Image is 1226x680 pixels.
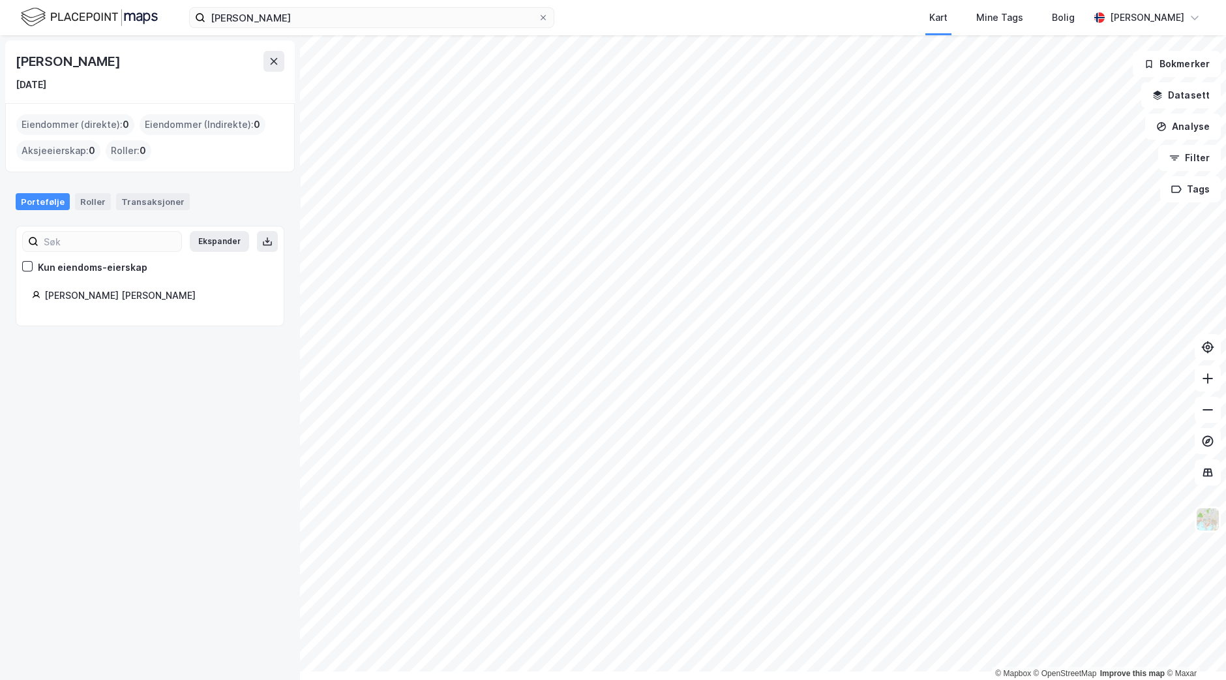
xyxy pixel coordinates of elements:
div: [DATE] [16,77,46,93]
div: [PERSON_NAME] [16,51,123,72]
span: 0 [123,117,129,132]
div: [PERSON_NAME] [1110,10,1184,25]
div: [PERSON_NAME] [PERSON_NAME] [44,288,268,303]
img: Z [1195,507,1220,532]
a: Improve this map [1100,669,1165,678]
div: Bolig [1052,10,1075,25]
button: Ekspander [190,231,249,252]
button: Filter [1158,145,1221,171]
div: Kart [929,10,948,25]
div: Portefølje [16,193,70,210]
span: 0 [254,117,260,132]
button: Tags [1160,176,1221,202]
div: Transaksjoner [116,193,190,210]
div: Kun eiendoms-eierskap [38,260,147,275]
button: Bokmerker [1133,51,1221,77]
span: 0 [140,143,146,159]
input: Søk [38,232,181,251]
a: OpenStreetMap [1034,669,1097,678]
input: Søk på adresse, matrikkel, gårdeiere, leietakere eller personer [205,8,538,27]
button: Datasett [1141,82,1221,108]
div: Aksjeeierskap : [16,140,100,161]
span: 0 [89,143,95,159]
div: Roller [75,193,111,210]
iframe: Chat Widget [1161,617,1226,680]
div: Eiendommer (direkte) : [16,114,134,135]
div: Mine Tags [976,10,1023,25]
a: Mapbox [995,669,1031,678]
button: Analyse [1145,114,1221,140]
div: Roller : [106,140,151,161]
img: logo.f888ab2527a4732fd821a326f86c7f29.svg [21,6,158,29]
div: Eiendommer (Indirekte) : [140,114,265,135]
